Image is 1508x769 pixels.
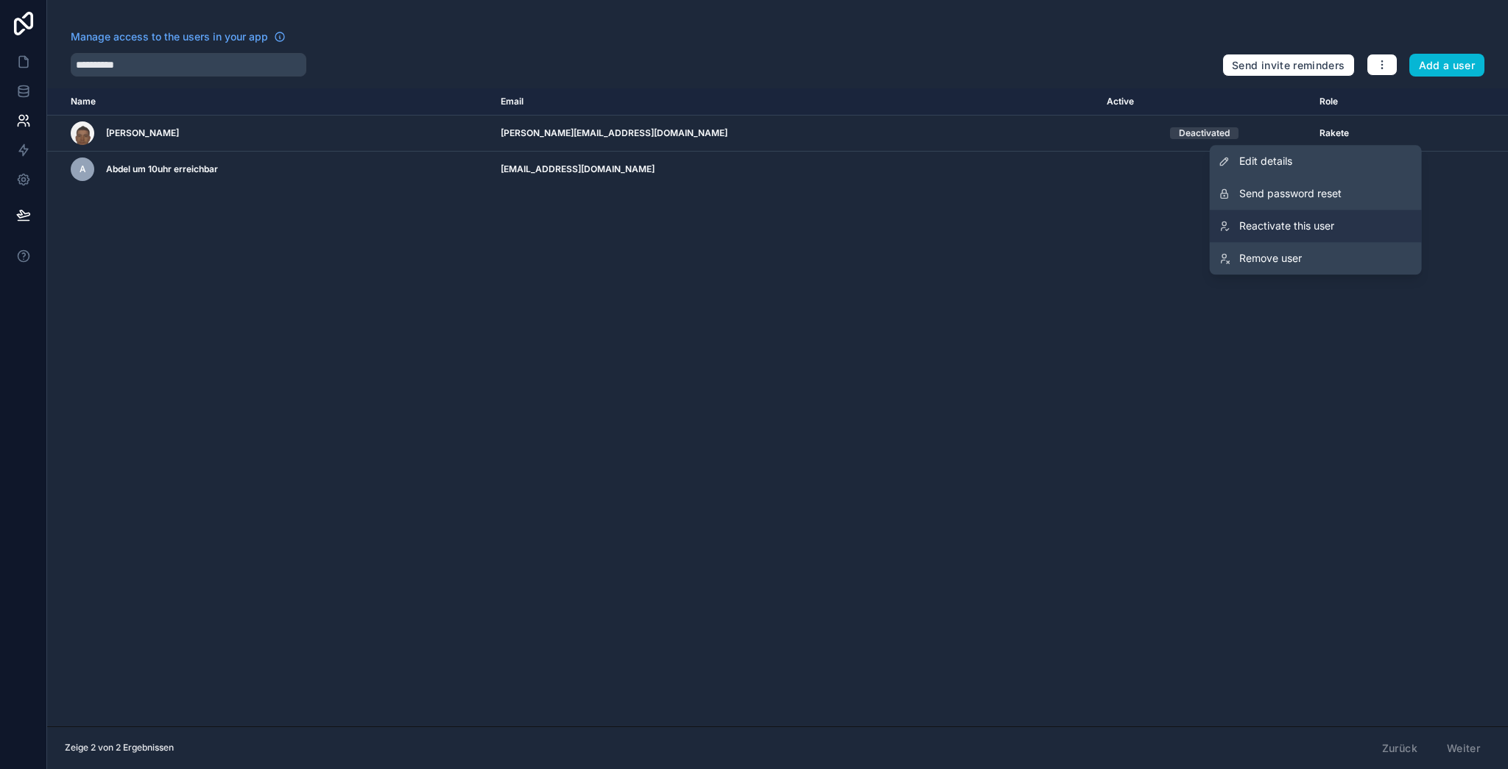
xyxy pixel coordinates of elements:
span: Rakete [1319,127,1349,139]
button: Send password reset [1210,177,1422,210]
span: Abdel um 10uhr erreichbar [106,163,218,175]
a: Reactivate this user [1210,210,1422,242]
td: [EMAIL_ADDRESS][DOMAIN_NAME] [492,152,1097,188]
th: Role [1311,88,1428,116]
button: Add a user [1409,54,1485,77]
button: Send invite reminders [1222,54,1354,77]
span: Zeige 2 von 2 Ergebnissen [65,742,174,754]
span: Manage access to the users in your app [71,29,268,44]
span: Reactivate this user [1239,219,1334,233]
th: Active [1098,88,1311,116]
a: Edit details [1210,145,1422,177]
span: [PERSON_NAME] [106,127,179,139]
div: scrollable content [47,88,1508,726]
th: Email [492,88,1097,116]
th: Name [47,88,492,116]
span: Remove user [1239,251,1302,266]
a: Remove user [1210,242,1422,274]
span: Send password reset [1239,186,1342,201]
span: A [80,163,86,175]
td: [PERSON_NAME][EMAIL_ADDRESS][DOMAIN_NAME] [492,116,1097,152]
div: Deactivated [1179,127,1230,139]
span: Edit details [1239,154,1292,169]
a: Manage access to the users in your app [71,29,286,44]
